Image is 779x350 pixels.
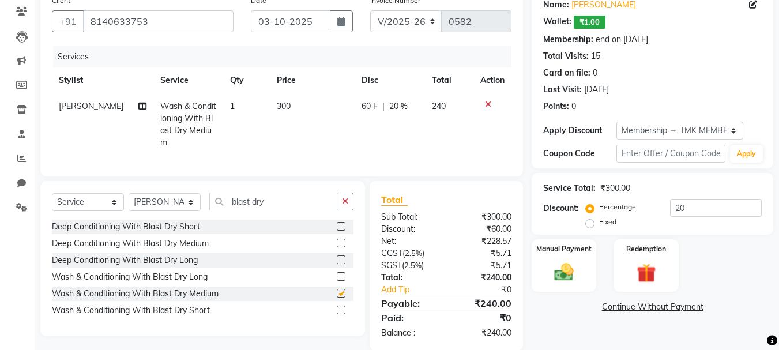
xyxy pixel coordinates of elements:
[459,284,521,296] div: ₹0
[52,304,210,317] div: Wash & Conditioning With Blast Dry Short
[381,260,402,270] span: SGST
[571,100,576,112] div: 0
[52,238,209,250] div: Deep Conditioning With Blast Dry Medium
[372,259,446,272] div: ( )
[574,16,605,29] span: ₹1.00
[473,67,511,93] th: Action
[446,311,520,325] div: ₹0
[543,84,582,96] div: Last Visit:
[446,259,520,272] div: ₹5.71
[446,223,520,235] div: ₹60.00
[223,67,270,93] th: Qty
[355,67,425,93] th: Disc
[616,145,725,163] input: Enter Offer / Coupon Code
[543,67,590,79] div: Card on file:
[372,327,446,339] div: Balance :
[270,67,355,93] th: Price
[543,33,593,46] div: Membership:
[536,244,592,254] label: Manual Payment
[230,101,235,111] span: 1
[277,101,291,111] span: 300
[381,248,402,258] span: CGST
[631,261,662,285] img: _gift.svg
[382,100,385,112] span: |
[381,194,408,206] span: Total
[83,10,234,32] input: Search by Name/Mobile/Email/Code
[446,296,520,310] div: ₹240.00
[599,217,616,227] label: Fixed
[372,284,458,296] a: Add Tip
[446,211,520,223] div: ₹300.00
[596,33,648,46] div: end on [DATE]
[372,211,446,223] div: Sub Total:
[543,125,616,137] div: Apply Discount
[446,235,520,247] div: ₹228.57
[52,288,219,300] div: Wash & Conditioning With Blast Dry Medium
[405,249,422,258] span: 2.5%
[446,327,520,339] div: ₹240.00
[153,67,223,93] th: Service
[59,101,123,111] span: [PERSON_NAME]
[362,100,378,112] span: 60 F
[432,101,446,111] span: 240
[372,272,446,284] div: Total:
[53,46,520,67] div: Services
[209,193,337,210] input: Search or Scan
[543,148,616,160] div: Coupon Code
[446,247,520,259] div: ₹5.71
[52,221,200,233] div: Deep Conditioning With Blast Dry Short
[425,67,473,93] th: Total
[404,261,422,270] span: 2.5%
[52,271,208,283] div: Wash & Conditioning With Blast Dry Long
[543,100,569,112] div: Points:
[372,247,446,259] div: ( )
[543,50,589,62] div: Total Visits:
[543,16,571,29] div: Wallet:
[446,272,520,284] div: ₹240.00
[372,311,446,325] div: Paid:
[593,67,597,79] div: 0
[591,50,600,62] div: 15
[52,10,84,32] button: +91
[534,301,771,313] a: Continue Without Payment
[543,182,596,194] div: Service Total:
[626,244,666,254] label: Redemption
[160,101,216,148] span: Wash & Conditioning With Blast Dry Medium
[372,223,446,235] div: Discount:
[372,235,446,247] div: Net:
[372,296,446,310] div: Payable:
[584,84,609,96] div: [DATE]
[389,100,408,112] span: 20 %
[543,202,579,214] div: Discount:
[730,145,763,163] button: Apply
[52,67,153,93] th: Stylist
[600,182,630,194] div: ₹300.00
[599,202,636,212] label: Percentage
[548,261,579,283] img: _cash.svg
[52,254,198,266] div: Deep Conditioning With Blast Dry Long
